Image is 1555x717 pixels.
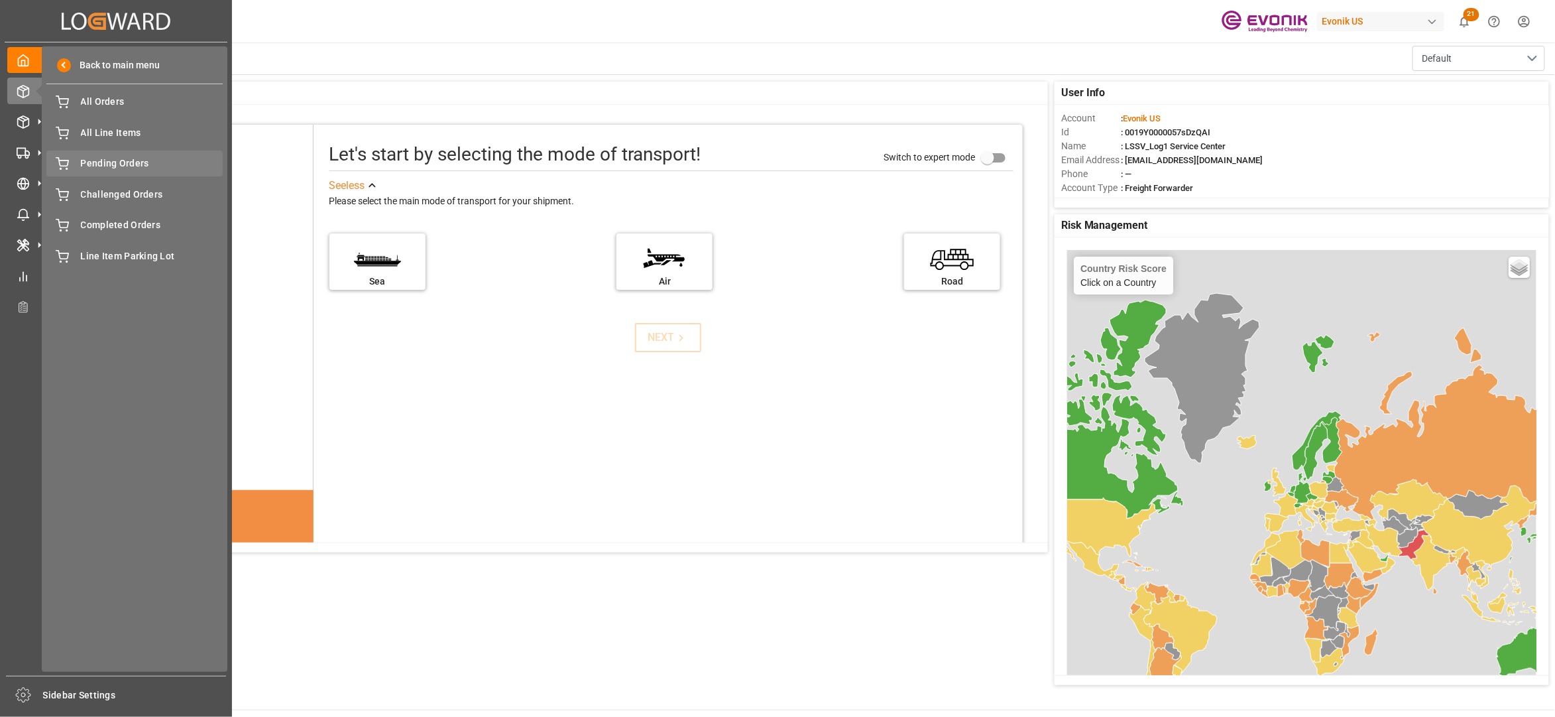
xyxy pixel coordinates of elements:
[1061,125,1121,139] span: Id
[884,152,975,163] span: Switch to expert mode
[1317,9,1450,34] button: Evonik US
[81,157,223,170] span: Pending Orders
[46,119,223,145] a: All Line Items
[1123,113,1161,123] span: Evonik US
[329,194,1014,210] div: Please select the main mode of transport for your shipment.
[635,323,701,352] button: NEXT
[81,188,223,202] span: Challenged Orders
[46,243,223,269] a: Line Item Parking Lot
[81,126,223,140] span: All Line Items
[71,58,160,72] span: Back to main menu
[7,47,225,73] a: My Cockpit
[648,330,688,346] div: NEXT
[1121,183,1193,193] span: : Freight Forwarder
[46,151,223,176] a: Pending Orders
[7,294,225,320] a: Transport Planner
[623,275,706,289] div: Air
[1317,12,1444,31] div: Evonik US
[336,275,419,289] div: Sea
[329,141,701,168] div: Let's start by selecting the mode of transport!
[1450,7,1479,36] button: show 21 new notifications
[1121,113,1161,123] span: :
[43,688,227,702] span: Sidebar Settings
[81,95,223,109] span: All Orders
[911,275,994,289] div: Road
[46,181,223,207] a: Challenged Orders
[1061,218,1148,233] span: Risk Management
[1464,8,1479,21] span: 21
[1061,85,1106,101] span: User Info
[1121,169,1131,179] span: : —
[1061,153,1121,167] span: Email Address
[1080,263,1167,288] div: Click on a Country
[1121,155,1263,165] span: : [EMAIL_ADDRESS][DOMAIN_NAME]
[1422,52,1452,66] span: Default
[81,249,223,263] span: Line Item Parking Lot
[7,263,225,289] a: My Reports
[1061,139,1121,153] span: Name
[1080,263,1167,274] h4: Country Risk Score
[1121,141,1226,151] span: : LSSV_Log1 Service Center
[46,89,223,115] a: All Orders
[81,218,223,232] span: Completed Orders
[46,212,223,238] a: Completed Orders
[1509,257,1530,278] a: Layers
[1061,111,1121,125] span: Account
[1061,167,1121,181] span: Phone
[1222,10,1308,33] img: Evonik-brand-mark-Deep-Purple-RGB.jpeg_1700498283.jpeg
[1121,127,1210,137] span: : 0019Y0000057sDzQAI
[1479,7,1509,36] button: Help Center
[1412,46,1545,71] button: open menu
[329,178,365,194] div: See less
[1061,181,1121,195] span: Account Type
